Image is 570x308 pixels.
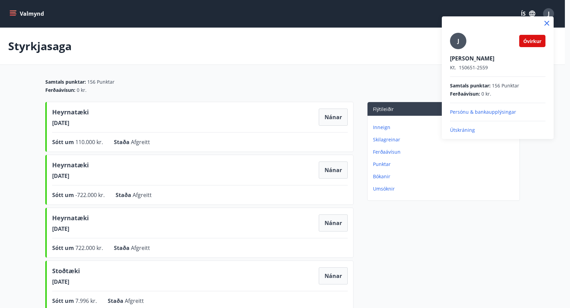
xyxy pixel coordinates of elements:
[450,55,545,62] p: [PERSON_NAME]
[523,38,541,44] span: Óvirkur
[450,64,456,71] span: Kt.
[450,127,545,134] p: Útskráning
[450,64,545,71] p: 150651-2559
[492,82,519,89] span: 156 Punktar
[481,90,491,97] span: 0 kr.
[450,82,491,89] span: Samtals punktar :
[457,37,459,45] span: J
[450,109,545,115] p: Persónu & bankaupplýsingar
[450,90,480,97] span: Ferðaávísun :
